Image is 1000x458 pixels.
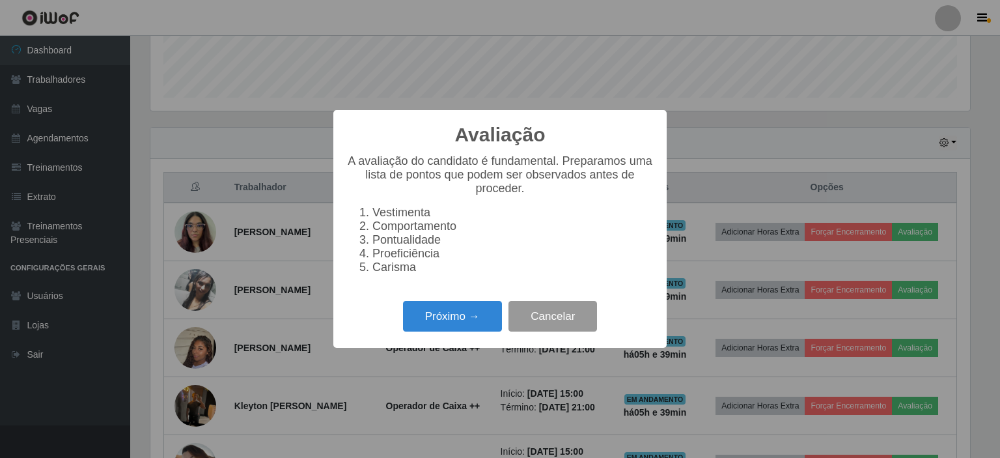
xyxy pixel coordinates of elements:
[372,247,654,261] li: Proeficiência
[455,123,546,147] h2: Avaliação
[403,301,502,332] button: Próximo →
[372,233,654,247] li: Pontualidade
[346,154,654,195] p: A avaliação do candidato é fundamental. Preparamos uma lista de pontos que podem ser observados a...
[372,261,654,274] li: Carisma
[372,206,654,220] li: Vestimenta
[508,301,597,332] button: Cancelar
[372,220,654,233] li: Comportamento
